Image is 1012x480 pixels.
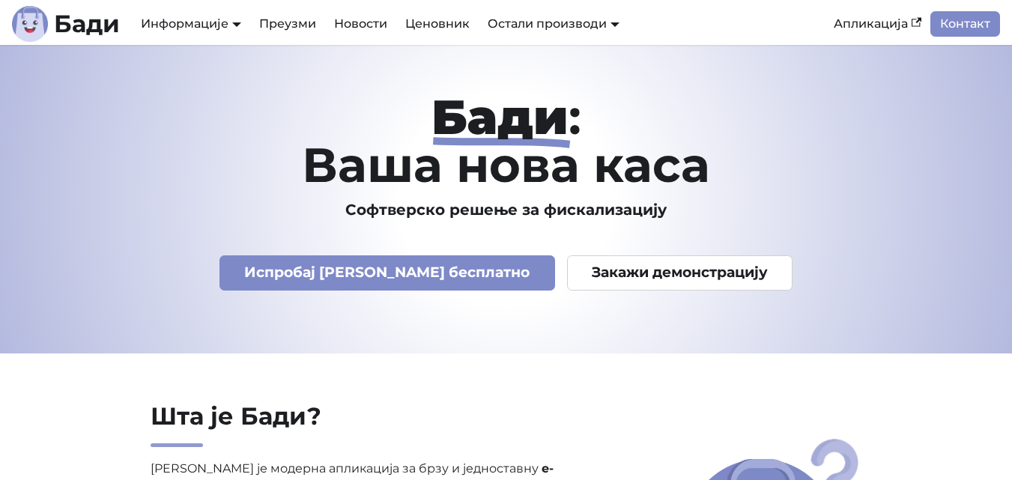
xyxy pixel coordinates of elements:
strong: Бади [431,88,569,146]
b: Бади [54,12,120,36]
a: Новости [325,11,396,37]
img: Лого [12,6,48,42]
a: Информације [141,16,241,31]
a: Контакт [930,11,1000,37]
a: ЛогоБади [12,6,120,42]
a: Остали производи [488,16,619,31]
h3: Софтверско решење за фискализацију [91,201,921,219]
a: Испробај [PERSON_NAME] бесплатно [219,255,555,291]
a: Апликација [825,11,930,37]
a: Закажи демонстрацију [567,255,793,291]
a: Ценовник [396,11,479,37]
h1: : Ваша нова каса [91,93,921,189]
a: Преузми [250,11,325,37]
h2: Шта је Бади? [151,401,625,447]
